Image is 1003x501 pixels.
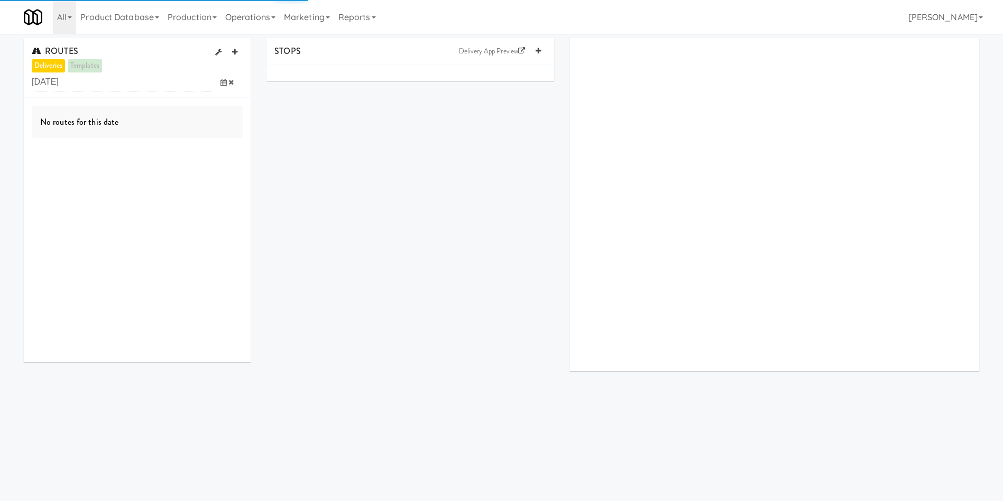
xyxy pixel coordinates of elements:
span: ROUTES [32,45,78,57]
img: Micromart [24,8,42,26]
div: No routes for this date [32,106,243,139]
span: STOPS [274,45,301,57]
a: deliveries [32,59,65,72]
a: templates [68,59,102,72]
a: Delivery App Preview [454,43,530,59]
